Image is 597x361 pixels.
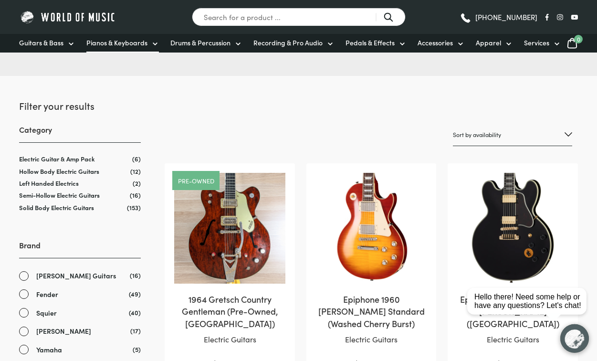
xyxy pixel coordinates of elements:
[316,293,427,329] h2: Epiphone 1960 [PERSON_NAME] Standard (Washed Cherry Burst)
[476,38,501,48] span: Apparel
[19,154,95,163] a: Electric Guitar & Amp Pack
[130,167,141,175] span: (12)
[174,293,285,329] h2: 1964 Gretsch Country Gentleman (Pre-Owned, [GEOGRAPHIC_DATA])
[192,8,406,26] input: Search for a product ...
[19,179,79,188] a: Left Handed Electrics
[316,173,427,284] img: Epiphone 1960 Les Paul Standard Washed Cherry Burst Closeup 2 Close view
[457,333,568,346] p: Electric Guitars
[453,124,572,146] select: Shop order
[36,270,116,281] span: [PERSON_NAME] Guitars
[19,10,117,24] img: World of Music
[19,167,99,176] a: Hollow Body Electric Guitars
[174,333,285,346] p: Electric Guitars
[459,256,597,361] iframe: Chat with our support team
[130,326,141,336] span: (17)
[36,308,57,319] span: Squier
[174,173,285,284] img: 1964 Gretsch Country Gentleman
[36,289,58,300] span: Fender
[133,179,141,187] span: (2)
[475,13,537,21] span: [PHONE_NUMBER]
[19,289,141,300] a: Fender
[127,203,141,212] span: (153)
[36,326,91,337] span: [PERSON_NAME]
[132,155,141,163] span: (6)
[19,203,94,212] a: Solid Body Electric Guitars
[129,308,141,318] span: (40)
[574,35,583,43] span: 0
[457,173,568,284] img: Epiphone B.B. King Lucille Close View
[19,38,63,48] span: Guitars & Bass
[130,270,141,280] span: (16)
[19,99,141,112] h2: Filter your results
[170,38,230,48] span: Drums & Percussion
[19,344,141,355] a: Yamaha
[36,344,62,355] span: Yamaha
[460,10,537,24] a: [PHONE_NUMBER]
[130,191,141,199] span: (16)
[19,124,141,143] h3: Category
[346,38,395,48] span: Pedals & Effects
[178,178,214,184] a: Pre-owned
[19,326,141,337] a: [PERSON_NAME]
[316,333,427,346] p: Electric Guitars
[253,38,323,48] span: Recording & Pro Audio
[86,38,147,48] span: Pianos & Keyboards
[19,308,141,319] a: Squier
[129,289,141,299] span: (49)
[19,270,141,281] a: [PERSON_NAME] Guitars
[133,344,141,354] span: (5)
[457,293,568,329] h2: Epiphone [PERSON_NAME] [PERSON_NAME] ([GEOGRAPHIC_DATA])
[19,191,100,200] a: Semi-Hollow Electric Guitars
[524,38,549,48] span: Services
[418,38,453,48] span: Accessories
[19,240,141,258] h3: Brand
